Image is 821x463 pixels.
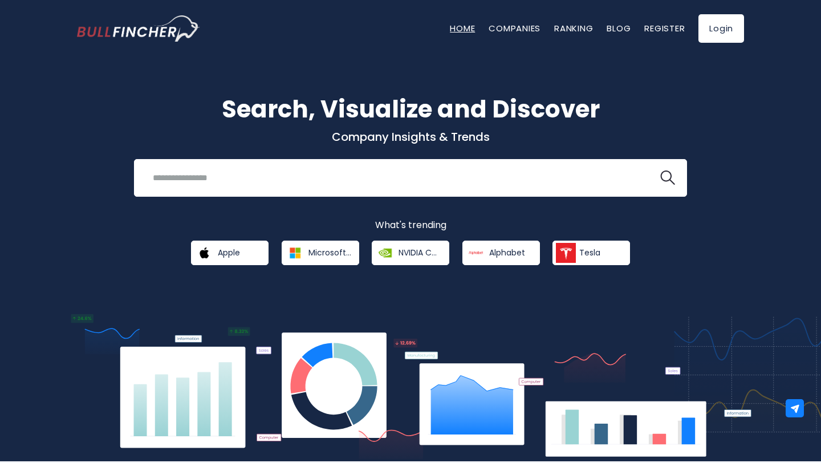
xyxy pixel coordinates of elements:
a: Tesla [552,241,630,265]
a: Companies [489,22,540,34]
img: Bullfincher logo [77,15,200,42]
a: Go to homepage [77,15,200,42]
a: Login [698,14,744,43]
span: NVIDIA Corporation [399,247,441,258]
a: Home [450,22,475,34]
span: Tesla [579,247,600,258]
a: Register [644,22,685,34]
a: Alphabet [462,241,540,265]
a: Ranking [554,22,593,34]
p: What's trending [77,220,744,232]
a: Blog [607,22,631,34]
a: Apple [191,241,269,265]
a: Microsoft Corporation [282,241,359,265]
img: search icon [660,170,675,185]
span: Microsoft Corporation [308,247,351,258]
p: Company Insights & Trends [77,129,744,144]
h1: Search, Visualize and Discover [77,91,744,127]
span: Alphabet [489,247,525,258]
span: Apple [218,247,240,258]
a: NVIDIA Corporation [372,241,449,265]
